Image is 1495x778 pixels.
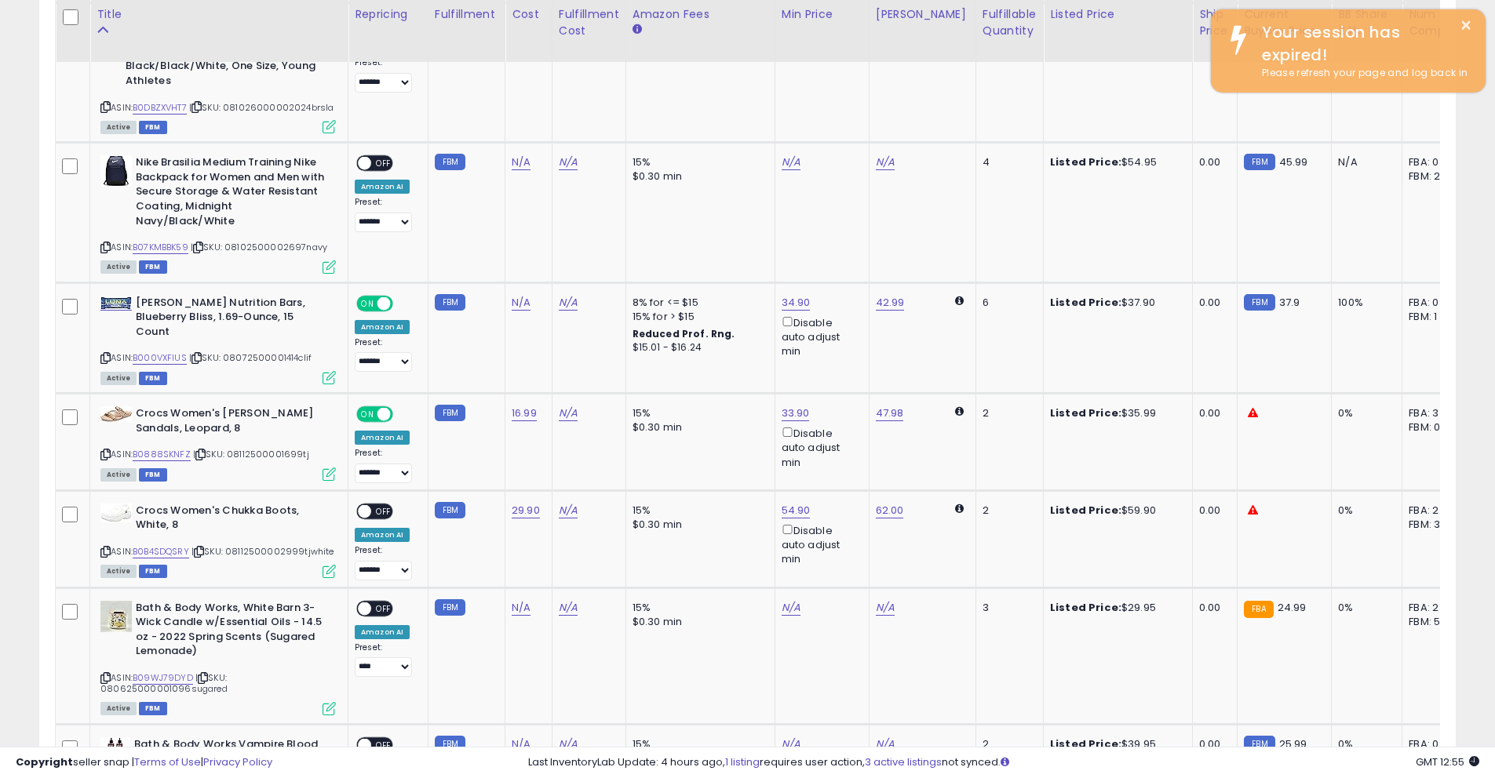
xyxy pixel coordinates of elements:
a: 42.99 [876,295,905,311]
a: N/A [782,600,800,616]
span: All listings currently available for purchase on Amazon [100,121,137,134]
div: 0.00 [1199,296,1225,310]
img: 31SBxMSGuML._SL40_.jpg [100,406,132,422]
a: 34.90 [782,295,811,311]
div: seller snap | | [16,755,272,770]
div: ASIN: [100,504,336,576]
small: FBM [435,405,465,421]
div: Ship Price [1199,6,1231,39]
a: N/A [512,736,531,752]
div: FBM: 1 [1409,310,1460,324]
div: $15.01 - $16.24 [633,341,763,354]
div: Disable auto adjust min [782,522,857,567]
div: Preset: [355,57,416,93]
a: 16.99 [512,405,537,421]
a: N/A [512,600,531,616]
div: 2 [983,406,1031,420]
div: 3 [983,601,1031,615]
b: Bath & Body Works, White Barn 3-Wick Candle w/Essential Oils - 14.5 oz - 2022 Spring Scents (Suga... [136,601,326,663]
div: Please refresh your page and log back in [1250,66,1474,81]
div: 15% [633,737,763,751]
div: FBA: 0 [1409,737,1460,751]
i: Calculated using Dynamic Max Price. [955,504,964,514]
div: ASIN: [100,406,336,479]
div: Preset: [355,642,416,678]
div: Current Buybox Price [1244,6,1325,39]
a: B09WJ79DYD [133,671,193,685]
img: 41l2phAlDCL._SL40_.jpg [100,155,132,187]
span: ON [358,296,377,310]
a: B000VXFIUS [133,351,187,365]
a: N/A [876,600,895,616]
div: ASIN: [100,601,336,714]
a: 62.00 [876,503,904,518]
div: BB Share 24h. [1338,6,1395,39]
span: All listings currently available for purchase on Amazon [100,260,137,274]
span: FBM [139,260,167,274]
div: 15% [633,406,763,420]
span: 2025-08-14 12:55 GMT [1416,754,1479,769]
div: FBA: 2 [1409,504,1460,518]
div: 15% [633,155,763,169]
div: Preset: [355,197,416,232]
img: 41eTnbLnHDL._SL40_.jpg [100,296,132,310]
div: 2 [983,737,1031,751]
span: OFF [371,738,396,751]
div: ASIN: [100,16,336,132]
div: Min Price [782,6,862,23]
div: 0% [1338,737,1390,751]
a: N/A [876,155,895,170]
a: N/A [559,736,578,752]
small: FBM [1244,154,1274,170]
a: N/A [512,295,531,311]
div: Cost [512,6,545,23]
a: 29.90 [512,503,540,518]
b: Listed Price: [1050,600,1121,615]
div: FBM: 0 [1409,420,1460,434]
div: Preset: [355,448,416,483]
span: FBM [139,565,167,578]
div: 6 [983,296,1031,310]
a: B07KMBBK59 [133,241,188,254]
div: ASIN: [100,296,336,383]
a: Privacy Policy [203,754,272,769]
a: N/A [876,736,895,752]
a: N/A [559,503,578,518]
div: Amazon AI [355,528,410,542]
div: Fulfillment Cost [559,6,619,39]
b: [PERSON_NAME] Nutrition Bars, Blueberry Bliss, 1.69-Ounce, 15 Count [136,296,326,344]
div: 0% [1338,601,1390,615]
div: 15% [633,504,763,518]
span: All listings currently available for purchase on Amazon [100,468,137,482]
span: | SKU: 08112500002999tjwhite [191,545,334,558]
div: 4 [983,155,1031,169]
img: 31954zxYxDL._SL40_.jpg [100,504,132,522]
a: 33.90 [782,405,810,421]
div: Repricing [355,6,421,23]
span: All listings currently available for purchase on Amazon [100,372,137,385]
span: FBM [139,468,167,482]
span: 24.99 [1278,600,1307,615]
div: FBM: 3 [1409,518,1460,532]
i: Calculated using Dynamic Max Price. [955,296,964,306]
small: FBM [435,502,465,518]
div: $0.30 min [633,518,763,532]
small: FBM [1244,736,1274,752]
span: | SKU: 080625000001096sugared [100,671,228,695]
div: Disable auto adjust min [782,424,857,470]
b: Listed Price: [1050,295,1121,310]
a: B0DBZXVHT7 [133,101,187,115]
a: 1 listing [725,754,760,769]
a: B0B4SDQSRY [133,545,189,558]
b: Listed Price: [1050,503,1121,518]
div: Last InventoryLab Update: 4 hours ago, requires user action, not synced. [528,755,1479,770]
div: $37.90 [1050,296,1180,310]
div: FBM: 5 [1409,615,1460,629]
div: $35.99 [1050,406,1180,420]
a: N/A [559,405,578,421]
div: 0% [1338,504,1390,518]
b: Crocs Women's Chukka Boots, White, 8 [136,504,326,536]
div: Fulfillable Quantity [983,6,1037,39]
div: 0.00 [1199,504,1225,518]
small: FBM [435,154,465,170]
